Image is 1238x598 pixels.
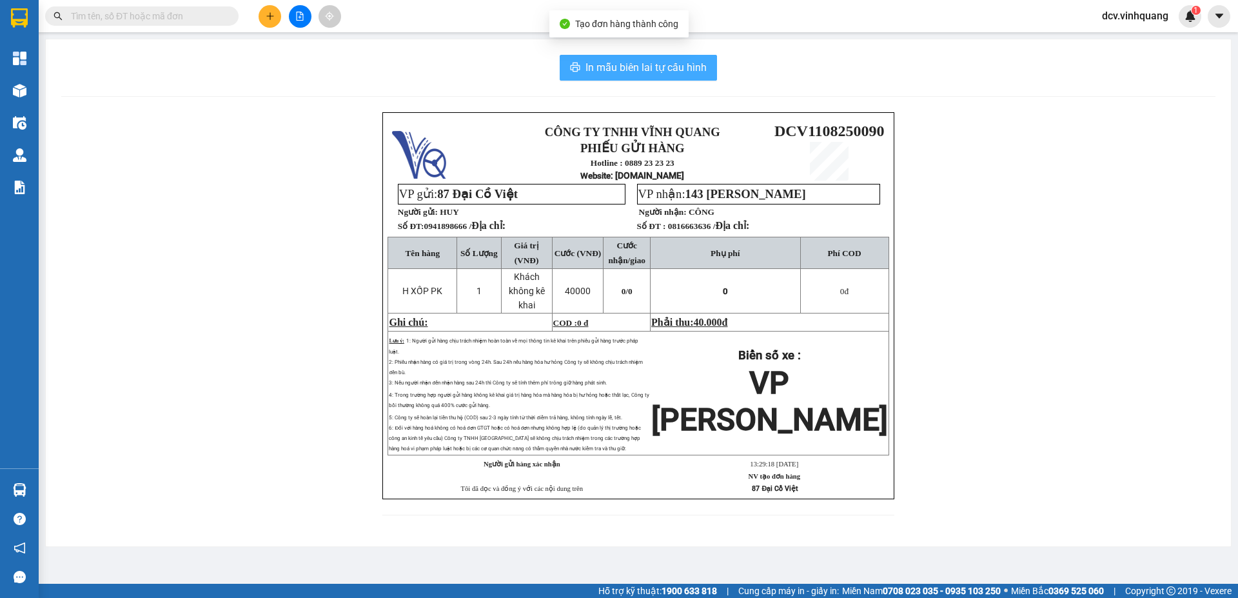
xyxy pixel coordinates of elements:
[325,12,334,21] span: aim
[13,181,26,194] img: solution-icon
[638,187,806,201] span: VP nhận:
[54,12,63,21] span: search
[694,317,722,328] span: 40.000
[509,272,545,310] span: Khách không kê khai
[774,123,885,139] span: DCV1108250090
[840,286,849,296] span: đ
[668,221,750,231] span: 0816663636 /
[827,248,861,258] span: Phí COD
[715,220,749,231] span: Địa chỉ:
[883,586,1001,596] strong: 0708 023 035 - 0935 103 250
[514,241,538,265] span: Giá trị (VNĐ)
[424,221,506,231] span: 0941898666 /
[399,187,518,201] span: VP gửi:
[14,513,26,525] span: question-circle
[389,415,641,452] span: 5: Công ty sẽ hoàn lại tiền thu hộ (COD) sau 2-3 ngày tính từ thời điểm trả hàng, không tính ngày...
[580,141,685,155] strong: PHIẾU GỬI HÀNG
[555,248,602,258] span: Cước (VNĐ)
[389,380,606,386] span: 3: Nếu người nhận đến nhận hàng sau 24h thì Công ty sẽ tính thêm phí trông giữ hàng phát sinh.
[389,392,649,408] span: 4: Trong trường hợp người gửi hàng không kê khai giá trị hàng hóa mà hàng hóa bị hư hỏng hoặc thấ...
[560,55,717,81] button: printerIn mẫu biên lai tự cấu hình
[752,484,798,493] strong: 87 Đại Cồ Việt
[295,12,304,21] span: file-add
[11,8,28,28] img: logo-vxr
[738,348,801,363] strong: Biển số xe :
[622,286,633,296] span: 0/
[398,207,438,217] strong: Người gửi:
[1192,6,1201,15] sup: 1
[471,220,506,231] span: Địa chỉ:
[545,125,720,139] strong: CÔNG TY TNHH VĨNH QUANG
[440,207,459,217] span: HUY
[13,84,26,97] img: warehouse-icon
[402,286,442,296] span: H XỐP PK
[598,584,717,598] span: Hỗ trợ kỹ thuật:
[1011,584,1104,598] span: Miền Bắc
[13,483,26,497] img: warehouse-icon
[405,248,440,258] span: Tên hàng
[477,286,482,296] span: 1
[689,207,714,217] span: CÔNG
[1004,588,1008,593] span: ⚪️
[577,318,588,328] span: 0 đ
[662,586,717,596] strong: 1900 633 818
[585,59,707,75] span: In mẫu biên lai tự cấu hình
[389,359,643,375] span: 2: Phiếu nhận hàng có giá trị trong vòng 24h. Sau 24h nếu hàng hóa hư hỏng Công ty sẽ không chịu ...
[722,317,728,328] span: đ
[580,170,684,181] strong: : [DOMAIN_NAME]
[685,187,806,201] span: 143 [PERSON_NAME]
[266,12,275,21] span: plus
[639,207,687,217] strong: Người nhận:
[319,5,341,28] button: aim
[840,286,845,296] span: 0
[560,19,570,29] span: check-circle
[437,187,518,201] span: 87 Đại Cồ Việt
[608,241,645,265] span: Cước nhận/giao
[289,5,311,28] button: file-add
[13,52,26,65] img: dashboard-icon
[842,584,1001,598] span: Miền Nam
[392,125,446,179] img: logo
[13,148,26,162] img: warehouse-icon
[1184,10,1196,22] img: icon-new-feature
[565,286,591,296] span: 40000
[723,286,728,296] span: 0
[749,473,800,480] strong: NV tạo đơn hàng
[13,116,26,130] img: warehouse-icon
[711,248,740,258] span: Phụ phí
[553,318,589,328] span: COD :
[628,286,633,296] span: 0
[389,338,638,355] span: 1: Người gửi hàng chịu trách nhiệm hoàn toàn về mọi thông tin kê khai trên phiếu gửi hàng trước p...
[1213,10,1225,22] span: caret-down
[14,571,26,583] span: message
[259,5,281,28] button: plus
[460,248,498,258] span: Số Lượng
[591,158,674,168] strong: Hotline : 0889 23 23 23
[14,542,26,554] span: notification
[460,485,583,492] span: Tôi đã đọc và đồng ý với các nội dung trên
[651,317,727,328] span: Phải thu:
[1048,586,1104,596] strong: 0369 525 060
[651,364,888,438] span: VP [PERSON_NAME]
[1194,6,1198,15] span: 1
[1092,8,1179,24] span: dcv.vinhquang
[484,461,560,468] strong: Người gửi hàng xác nhận
[389,317,427,328] span: Ghi chú:
[1114,584,1115,598] span: |
[398,221,506,231] strong: Số ĐT:
[727,584,729,598] span: |
[1166,586,1175,595] span: copyright
[750,461,798,468] span: 13:29:18 [DATE]
[570,62,580,74] span: printer
[389,338,404,344] span: Lưu ý:
[1208,5,1230,28] button: caret-down
[580,171,611,181] span: Website
[738,584,839,598] span: Cung cấp máy in - giấy in:
[71,9,223,23] input: Tìm tên, số ĐT hoặc mã đơn
[637,221,666,231] strong: Số ĐT :
[575,19,678,29] span: Tạo đơn hàng thành công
